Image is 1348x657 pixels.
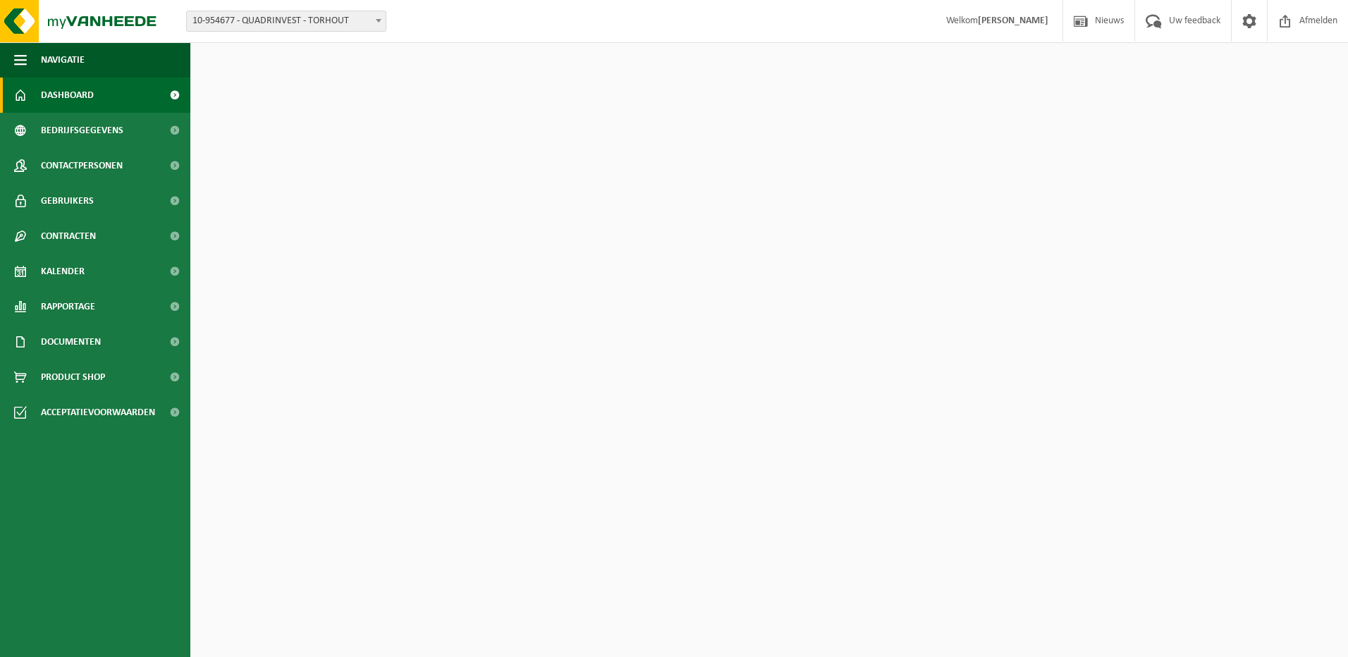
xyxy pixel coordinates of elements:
strong: [PERSON_NAME] [978,16,1048,26]
span: Rapportage [41,289,95,324]
span: Bedrijfsgegevens [41,113,123,148]
span: Gebruikers [41,183,94,219]
span: Acceptatievoorwaarden [41,395,155,430]
span: Contactpersonen [41,148,123,183]
span: 10-954677 - QUADRINVEST - TORHOUT [187,11,386,31]
span: Product Shop [41,360,105,395]
span: Kalender [41,254,85,289]
span: Contracten [41,219,96,254]
span: 10-954677 - QUADRINVEST - TORHOUT [186,11,386,32]
span: Documenten [41,324,101,360]
span: Navigatie [41,42,85,78]
span: Dashboard [41,78,94,113]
